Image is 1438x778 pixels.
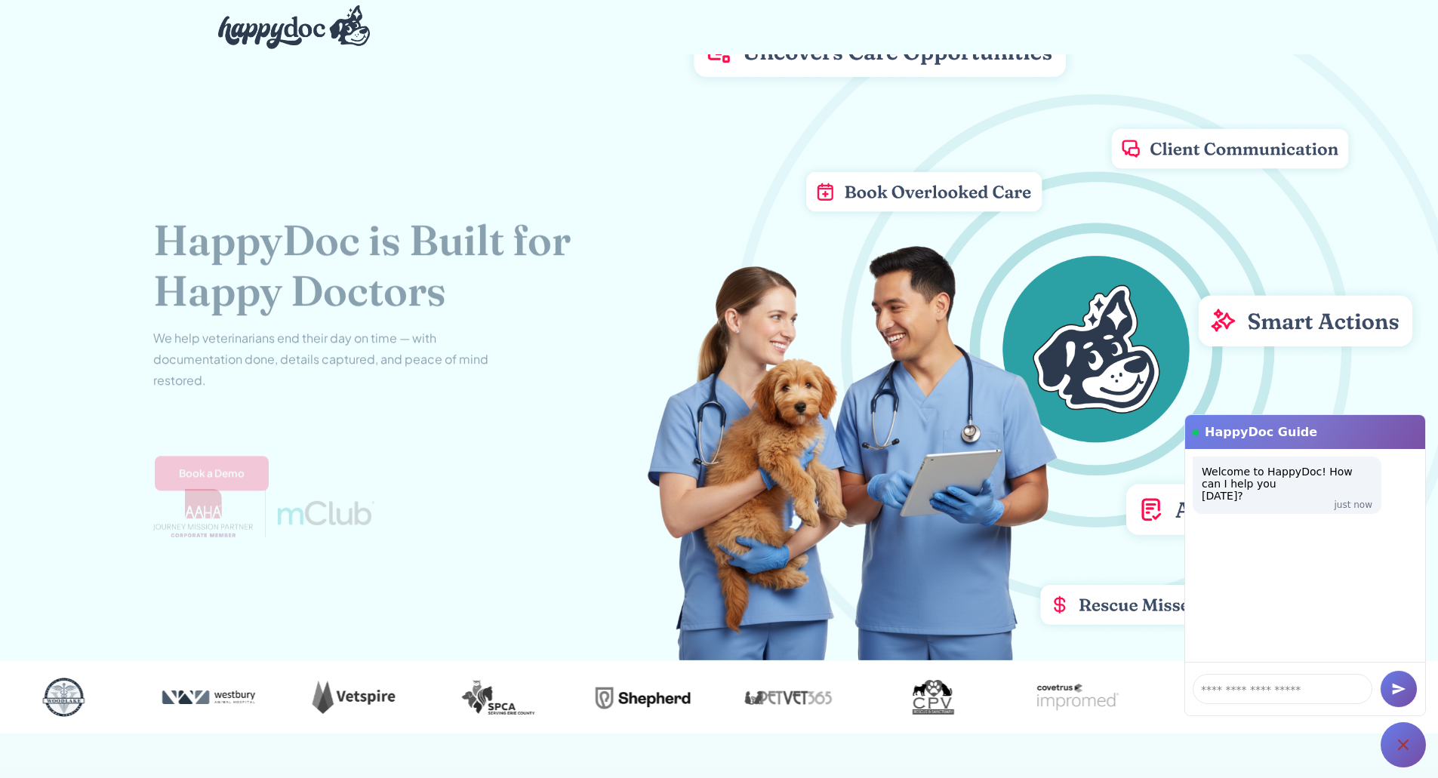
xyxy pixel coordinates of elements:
[206,2,371,53] a: home
[728,673,848,721] img: PetVet365
[1018,673,1138,721] img: Corvertrus Impromed
[218,5,371,49] img: HappyDoc Logo: A happy dog with his ear up, listening.
[153,489,253,537] img: AAHA Advantage logo
[583,673,704,721] img: Shepherd
[438,673,559,721] img: SPCA
[153,214,663,315] h1: HappyDoc is Built for Happy Doctors
[277,501,374,525] img: mclub logo
[1307,673,1428,721] img: Avimark
[1162,673,1283,721] img: Cheyenne Pet Clinic
[293,673,414,721] img: VetSpire
[148,673,269,721] img: Westbury
[873,673,993,721] img: CPV
[3,673,124,721] img: Woodlake
[153,328,516,392] p: We help veterinarians end their day on time — with documentation done, details captured, and peac...
[153,455,270,493] a: Book a Demo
